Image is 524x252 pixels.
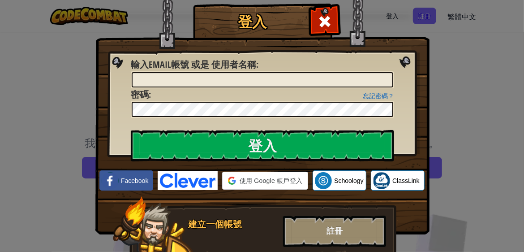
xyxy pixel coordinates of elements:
label: : [131,58,258,71]
img: facebook_small.png [102,172,119,189]
span: 輸入Email帳號 或是 使用者名稱 [131,58,256,70]
img: clever-logo-blue.png [158,171,218,190]
div: 註冊 [283,216,386,247]
span: Facebook [121,176,148,185]
div: 使用 Google 帳戶登入 [222,172,308,190]
img: classlink-logo-small.png [373,172,390,189]
a: 忘記密碼？ [363,92,394,100]
img: schoology.png [315,172,332,189]
div: 建立一個帳號 [188,218,278,231]
input: 登入 [131,130,394,161]
span: Schoology [334,176,363,185]
h1: 登入 [195,14,309,30]
label: : [131,88,151,101]
span: 密碼 [131,88,149,100]
span: ClassLink [392,176,420,185]
span: 使用 Google 帳戶登入 [240,176,302,185]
